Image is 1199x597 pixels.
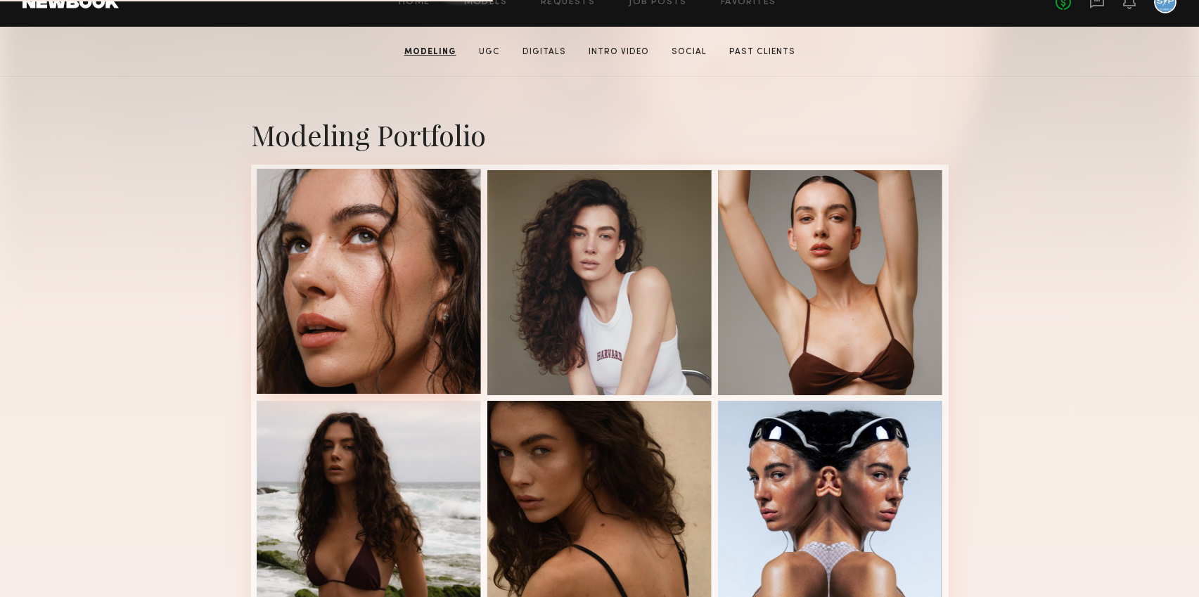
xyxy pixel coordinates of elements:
[399,46,462,58] a: Modeling
[666,46,712,58] a: Social
[724,46,801,58] a: Past Clients
[473,46,506,58] a: UGC
[251,116,949,153] div: Modeling Portfolio
[583,46,655,58] a: Intro Video
[517,46,572,58] a: Digitals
